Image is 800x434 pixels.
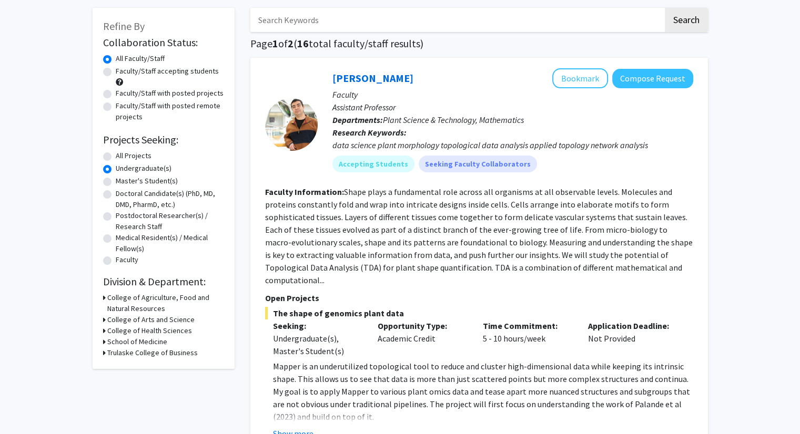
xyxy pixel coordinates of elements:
[116,100,224,122] label: Faculty/Staff with posted remote projects
[288,37,293,50] span: 2
[332,139,693,151] div: data science plant morphology topological data analysis applied topology network analysis
[116,150,151,161] label: All Projects
[383,115,524,125] span: Plant Science & Technology, Mathematics
[297,37,309,50] span: 16
[332,71,413,85] a: [PERSON_NAME]
[107,325,192,336] h3: College of Health Sciences
[419,156,537,172] mat-chip: Seeking Faculty Collaborators
[332,101,693,113] p: Assistant Professor
[116,232,224,254] label: Medical Resident(s) / Medical Fellow(s)
[273,360,693,423] p: Mapper is an underutilized topological tool to reduce and cluster high-dimensional data while kee...
[250,8,663,32] input: Search Keywords
[103,19,145,33] span: Refine By
[250,37,708,50] h1: Page of ( total faculty/staff results)
[107,347,198,358] h3: Trulaske College of Business
[378,319,467,332] p: Opportunity Type:
[552,68,608,88] button: Add Erik Amézquita to Bookmarks
[483,319,572,332] p: Time Commitment:
[103,36,224,49] h2: Collaboration Status:
[265,187,344,197] b: Faculty Information:
[265,187,693,285] fg-read-more: Shape plays a fundamental role across all organisms at all observable levels. Molecules and prote...
[116,188,224,210] label: Doctoral Candidate(s) (PhD, MD, DMD, PharmD, etc.)
[116,210,224,232] label: Postdoctoral Researcher(s) / Research Staff
[332,127,407,138] b: Research Keywords:
[475,319,580,357] div: 5 - 10 hours/week
[370,319,475,357] div: Academic Credit
[107,314,195,325] h3: College of Arts and Science
[107,292,224,314] h3: College of Agriculture, Food and Natural Resources
[116,53,165,64] label: All Faculty/Staff
[332,156,414,172] mat-chip: Accepting Students
[272,37,278,50] span: 1
[103,275,224,288] h2: Division & Department:
[273,319,362,332] p: Seeking:
[332,115,383,125] b: Departments:
[265,307,693,319] span: The shape of genomics plant data
[116,66,219,77] label: Faculty/Staff accepting students
[107,336,167,347] h3: School of Medicine
[116,175,178,187] label: Master's Student(s)
[116,88,224,99] label: Faculty/Staff with posted projects
[332,88,693,101] p: Faculty
[665,8,708,32] button: Search
[265,292,693,304] p: Open Projects
[273,332,362,357] div: Undergraduate(s), Master's Student(s)
[116,163,171,174] label: Undergraduate(s)
[103,133,224,146] h2: Projects Seeking:
[588,319,677,332] p: Application Deadline:
[580,319,685,357] div: Not Provided
[612,69,693,88] button: Compose Request to Erik Amézquita
[116,254,138,265] label: Faculty
[8,387,45,426] iframe: Chat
